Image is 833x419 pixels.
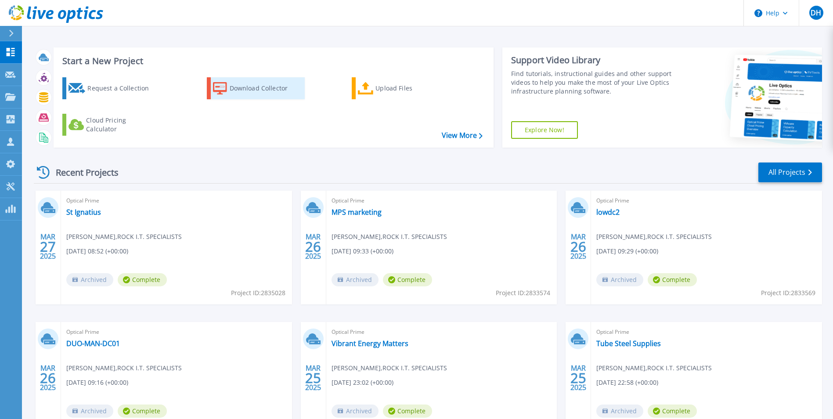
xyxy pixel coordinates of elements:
[40,362,56,394] div: MAR 2025
[332,339,408,348] a: Vibrant Energy Matters
[352,77,450,99] a: Upload Files
[66,196,287,206] span: Optical Prime
[596,196,817,206] span: Optical Prime
[758,163,822,182] a: All Projects
[66,339,120,348] a: DUO-MAN-DC01
[62,56,482,66] h3: Start a New Project
[66,405,113,418] span: Archived
[62,77,160,99] a: Request a Collection
[66,246,128,256] span: [DATE] 08:52 (+00:00)
[332,273,379,286] span: Archived
[332,232,447,242] span: [PERSON_NAME] , ROCK I.T. SPECIALISTS
[811,9,821,16] span: DH
[570,362,587,394] div: MAR 2025
[86,116,156,134] div: Cloud Pricing Calculator
[648,405,697,418] span: Complete
[442,131,483,140] a: View More
[375,79,446,97] div: Upload Files
[761,288,815,298] span: Project ID: 2833569
[383,273,432,286] span: Complete
[66,208,101,217] a: St Ignatius
[40,374,56,382] span: 26
[230,79,300,97] div: Download Collector
[332,208,382,217] a: MPS marketing
[383,405,432,418] span: Complete
[87,79,158,97] div: Request a Collection
[332,196,552,206] span: Optical Prime
[648,273,697,286] span: Complete
[66,273,113,286] span: Archived
[511,69,674,96] div: Find tutorials, instructional guides and other support videos to help you make the most of your L...
[570,231,587,263] div: MAR 2025
[596,327,817,337] span: Optical Prime
[332,363,447,373] span: [PERSON_NAME] , ROCK I.T. SPECIALISTS
[332,405,379,418] span: Archived
[40,231,56,263] div: MAR 2025
[596,363,712,373] span: [PERSON_NAME] , ROCK I.T. SPECIALISTS
[66,327,287,337] span: Optical Prime
[570,374,586,382] span: 25
[332,246,393,256] span: [DATE] 09:33 (+00:00)
[496,288,550,298] span: Project ID: 2833574
[596,273,643,286] span: Archived
[62,114,160,136] a: Cloud Pricing Calculator
[118,273,167,286] span: Complete
[207,77,305,99] a: Download Collector
[34,162,130,183] div: Recent Projects
[40,243,56,250] span: 27
[231,288,285,298] span: Project ID: 2835028
[332,378,393,387] span: [DATE] 23:02 (+00:00)
[596,405,643,418] span: Archived
[118,405,167,418] span: Complete
[66,363,182,373] span: [PERSON_NAME] , ROCK I.T. SPECIALISTS
[66,378,128,387] span: [DATE] 09:16 (+00:00)
[596,378,658,387] span: [DATE] 22:58 (+00:00)
[570,243,586,250] span: 26
[305,374,321,382] span: 25
[66,232,182,242] span: [PERSON_NAME] , ROCK I.T. SPECIALISTS
[596,208,620,217] a: lowdc2
[596,232,712,242] span: [PERSON_NAME] , ROCK I.T. SPECIALISTS
[305,362,321,394] div: MAR 2025
[596,339,661,348] a: Tube Steel Supplies
[305,231,321,263] div: MAR 2025
[305,243,321,250] span: 26
[332,327,552,337] span: Optical Prime
[511,54,674,66] div: Support Video Library
[511,121,578,139] a: Explore Now!
[596,246,658,256] span: [DATE] 09:29 (+00:00)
